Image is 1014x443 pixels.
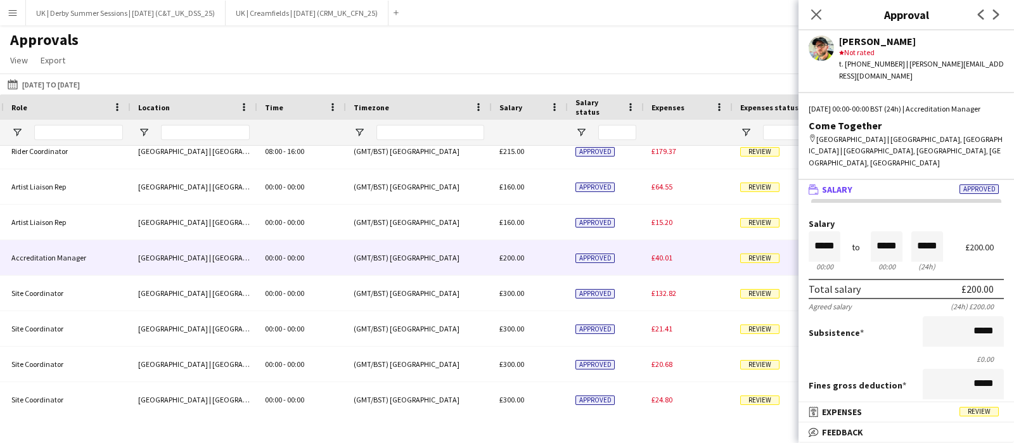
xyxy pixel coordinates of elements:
[11,103,27,112] span: Role
[809,134,1004,169] div: [GEOGRAPHIC_DATA] | [GEOGRAPHIC_DATA], [GEOGRAPHIC_DATA] | [GEOGRAPHIC_DATA], [GEOGRAPHIC_DATA], ...
[4,205,131,240] div: Artist Liaison Rep
[346,134,492,169] div: (GMT/BST) [GEOGRAPHIC_DATA]
[4,240,131,275] div: Accreditation Manager
[499,395,524,404] span: £300.00
[131,169,257,204] div: [GEOGRAPHIC_DATA] | [GEOGRAPHIC_DATA], [GEOGRAPHIC_DATA]
[265,182,282,191] span: 00:00
[131,311,257,346] div: [GEOGRAPHIC_DATA] | [GEOGRAPHIC_DATA], [GEOGRAPHIC_DATA]
[809,302,852,311] div: Agreed salary
[575,183,615,192] span: Approved
[799,423,1014,442] mat-expansion-panel-header: Feedback
[265,146,282,156] span: 08:00
[763,125,814,140] input: Expenses status Filter Input
[287,324,304,333] span: 00:00
[499,182,524,191] span: £160.00
[740,127,752,138] button: Open Filter Menu
[822,184,852,195] span: Salary
[839,35,1004,47] div: [PERSON_NAME]
[283,217,286,227] span: -
[740,360,780,369] span: Review
[287,182,304,191] span: 00:00
[35,52,70,68] a: Export
[651,359,672,369] span: £20.68
[4,134,131,169] div: Rider Coordinator
[575,98,621,117] span: Salary status
[809,262,840,271] div: 00:00
[575,218,615,228] span: Approved
[287,253,304,262] span: 00:00
[651,253,672,262] span: £40.01
[499,359,524,369] span: £300.00
[283,288,286,298] span: -
[598,125,636,140] input: Salary status Filter Input
[346,382,492,417] div: (GMT/BST) [GEOGRAPHIC_DATA]
[131,240,257,275] div: [GEOGRAPHIC_DATA] | [GEOGRAPHIC_DATA], [GEOGRAPHIC_DATA]
[4,382,131,417] div: Site Coordinator
[575,254,615,263] span: Approved
[809,283,861,295] div: Total salary
[799,6,1014,23] h3: Approval
[499,146,524,156] span: £215.00
[226,1,388,25] button: UK | Creamfields | [DATE] (CRM_UK_CFN_25)
[499,103,522,112] span: Salary
[740,254,780,263] span: Review
[575,395,615,405] span: Approved
[346,347,492,382] div: (GMT/BST) [GEOGRAPHIC_DATA]
[575,289,615,299] span: Approved
[651,103,684,112] span: Expenses
[283,253,286,262] span: -
[651,324,672,333] span: £21.41
[799,180,1014,199] mat-expansion-panel-header: SalaryApproved
[740,103,799,112] span: Expenses status
[499,253,524,262] span: £200.00
[346,240,492,275] div: (GMT/BST) [GEOGRAPHIC_DATA]
[822,406,862,418] span: Expenses
[283,182,286,191] span: -
[287,395,304,404] span: 00:00
[354,127,365,138] button: Open Filter Menu
[265,288,282,298] span: 00:00
[809,327,864,338] label: Subsistence
[265,217,282,227] span: 00:00
[839,47,1004,58] div: Not rated
[265,359,282,369] span: 00:00
[283,324,286,333] span: -
[822,427,863,438] span: Feedback
[5,52,33,68] a: View
[346,276,492,311] div: (GMT/BST) [GEOGRAPHIC_DATA]
[265,253,282,262] span: 00:00
[131,134,257,169] div: [GEOGRAPHIC_DATA] | [GEOGRAPHIC_DATA], [GEOGRAPHIC_DATA]
[871,262,902,271] div: 00:00
[131,205,257,240] div: [GEOGRAPHIC_DATA] | [GEOGRAPHIC_DATA], [GEOGRAPHIC_DATA]
[4,169,131,204] div: Artist Liaison Rep
[131,276,257,311] div: [GEOGRAPHIC_DATA] | [GEOGRAPHIC_DATA], [GEOGRAPHIC_DATA]
[499,324,524,333] span: £300.00
[961,283,994,295] div: £200.00
[740,289,780,299] span: Review
[346,169,492,204] div: (GMT/BST) [GEOGRAPHIC_DATA]
[651,146,676,156] span: £179.37
[131,382,257,417] div: [GEOGRAPHIC_DATA] | [GEOGRAPHIC_DATA], [GEOGRAPHIC_DATA]
[138,103,170,112] span: Location
[376,125,484,140] input: Timezone Filter Input
[809,120,1004,131] div: Come Together
[740,324,780,334] span: Review
[4,276,131,311] div: Site Coordinator
[26,1,226,25] button: UK | Derby Summer Sessions | [DATE] (C&T_UK_DSS_25)
[283,395,286,404] span: -
[41,55,65,66] span: Export
[5,77,82,92] button: [DATE] to [DATE]
[265,395,282,404] span: 00:00
[4,311,131,346] div: Site Coordinator
[809,103,1004,115] div: [DATE] 00:00-00:00 BST (24h) | Accreditation Manager
[965,243,1004,252] div: £200.00
[354,103,389,112] span: Timezone
[131,347,257,382] div: [GEOGRAPHIC_DATA] | [GEOGRAPHIC_DATA], [GEOGRAPHIC_DATA]
[499,217,524,227] span: £160.00
[959,407,999,416] span: Review
[34,125,123,140] input: Role Filter Input
[265,103,283,112] span: Time
[740,183,780,192] span: Review
[651,217,672,227] span: £15.20
[799,402,1014,421] mat-expansion-panel-header: ExpensesReview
